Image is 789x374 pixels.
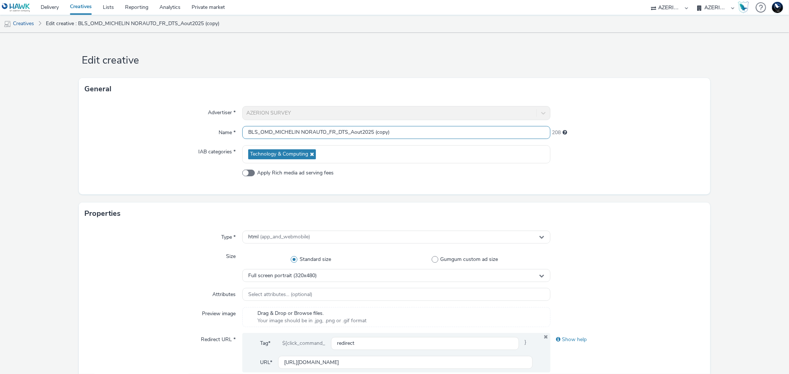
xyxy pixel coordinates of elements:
span: Full screen portrait (320x480) [248,273,317,279]
span: (app_and_webmobile) [260,233,310,240]
label: Type * [218,231,239,241]
label: Preview image [199,307,239,317]
img: Hawk Academy [738,1,749,13]
h3: Properties [84,208,121,219]
a: Hawk Academy [738,1,752,13]
div: ${click_command_ [276,337,331,350]
h1: Edit creative [79,54,710,68]
span: Technology & Computing [250,151,308,157]
img: mobile [4,20,11,28]
div: Maximum 255 characters [563,129,567,136]
span: 208 [552,129,561,136]
span: Select attributes... (optional) [248,292,312,298]
label: Attributes [209,288,239,298]
span: Drag & Drop or Browse files. [257,310,367,317]
img: undefined Logo [2,3,30,12]
label: Advertiser * [205,106,239,116]
h3: General [84,84,111,95]
label: Redirect URL * [198,333,239,343]
label: Size [223,250,239,260]
span: Standard size [300,256,331,263]
span: Apply Rich media ad serving fees [257,169,334,177]
a: Edit creative : BLS_OMD_MICHELIN NORAUTO_FR_DTS_Aout2025 (copy) [42,15,223,33]
input: Name [242,126,550,139]
div: Show help [550,333,704,346]
span: Gumgum custom ad size [441,256,498,263]
label: IAB categories * [195,145,239,156]
img: Support Hawk [772,2,783,13]
span: } [519,337,533,350]
span: html [248,234,310,240]
span: Your image should be in .jpg, .png or .gif format [257,317,367,324]
input: url... [278,356,532,369]
label: Name * [216,126,239,136]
